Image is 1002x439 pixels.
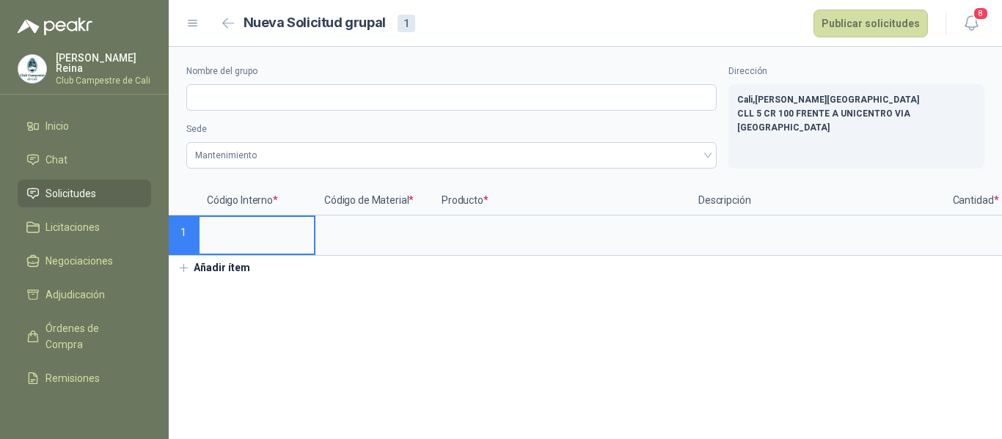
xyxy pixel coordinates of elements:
[186,122,717,136] label: Sede
[169,215,198,256] p: 1
[690,186,946,215] p: Descripción
[18,18,92,35] img: Logo peakr
[169,256,259,281] button: Añadir ítem
[315,186,433,215] p: Código de Material
[56,53,151,73] p: [PERSON_NAME] Reina
[18,55,46,83] img: Company Logo
[973,7,989,21] span: 8
[18,180,151,207] a: Solicitudes
[433,186,690,215] p: Producto
[45,320,137,353] span: Órdenes de Compra
[45,287,105,303] span: Adjudicación
[18,281,151,309] a: Adjudicación
[813,10,928,37] button: Publicar solicitudes
[18,213,151,241] a: Licitaciones
[18,364,151,392] a: Remisiones
[18,398,151,426] a: Configuración
[45,370,100,386] span: Remisiones
[18,112,151,140] a: Inicio
[728,64,984,78] label: Dirección
[18,247,151,275] a: Negociaciones
[45,185,96,202] span: Solicitudes
[195,144,708,166] span: Mantenimiento
[45,118,69,134] span: Inicio
[198,186,315,215] p: Código Interno
[737,107,976,135] p: CLL 5 CR 100 FRENTE A UNICENTRO VIA [GEOGRAPHIC_DATA]
[186,64,717,78] label: Nombre del grupo
[244,12,386,34] h2: Nueva Solicitud grupal
[56,76,151,85] p: Club Campestre de Cali
[398,15,415,32] div: 1
[45,219,100,235] span: Licitaciones
[45,253,113,269] span: Negociaciones
[737,93,976,107] p: Cali , [PERSON_NAME][GEOGRAPHIC_DATA]
[18,314,151,358] a: Órdenes de Compra
[45,152,67,168] span: Chat
[18,146,151,174] a: Chat
[958,10,984,37] button: 8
